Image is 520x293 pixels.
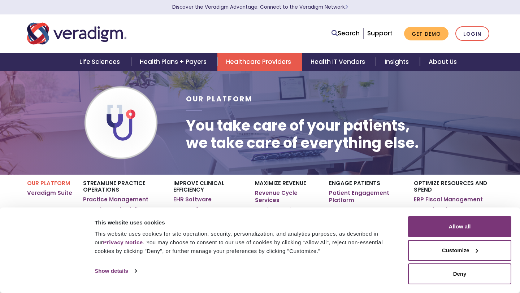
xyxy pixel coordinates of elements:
a: Life Sciences [71,53,131,71]
a: Health IT Vendors [302,53,376,71]
a: Health Plans + Payers [131,53,217,71]
a: ERP Point of Use [414,206,459,213]
button: Customize [408,240,511,261]
img: Veradigm logo [27,22,126,45]
button: Deny [408,263,511,284]
div: This website uses cookies for site operation, security, personalization, and analytics purposes, ... [95,229,400,255]
a: Coding Services [255,206,302,214]
a: Support [367,29,393,38]
a: Practice Management [83,196,148,203]
span: Learn More [345,4,348,10]
a: Insights [376,53,420,71]
a: Show details [95,266,136,276]
a: Discover the Veradigm Advantage: Connect to the Veradigm NetworkLearn More [172,4,348,10]
a: Revenue Cycle Services [255,189,318,204]
a: EHR Software [173,196,212,203]
a: Patient Engagement Platform [329,189,403,204]
a: Privacy Notice [103,239,143,245]
a: ePrescribe [173,206,204,213]
a: AI Patient Scheduling [83,206,145,213]
button: Allow all [408,216,511,237]
h1: You take care of your patients, we take care of everything else. [186,117,419,152]
a: About Us [420,53,465,71]
span: Our Platform [186,94,253,104]
a: Healthcare Providers [217,53,302,71]
a: ERP Fiscal Management [414,196,483,203]
a: Search [331,29,360,38]
a: Login [455,26,489,41]
div: This website uses cookies [95,218,400,227]
a: Get Demo [404,27,448,41]
a: Veradigm Suite [27,189,72,197]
